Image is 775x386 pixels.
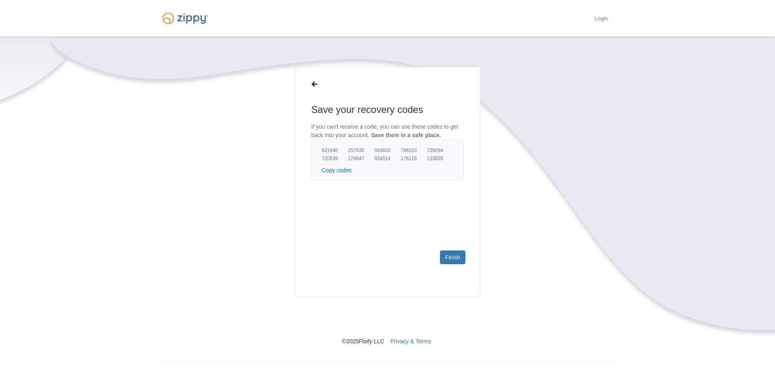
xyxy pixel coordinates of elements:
button: Copy codes [322,166,352,174]
span: 257635 [348,147,374,154]
span: 786233 [401,147,427,154]
p: If you can't receive a code, you can use these codes to get back into your account. [311,123,464,140]
nav: © 2025 Floify LLC [157,297,618,345]
span: 176116 [401,155,427,162]
span: 174647 [348,155,374,162]
img: Logo [157,9,213,28]
h1: Save your recovery codes [311,103,464,116]
span: 729254 [427,147,453,154]
span: 133835 [427,155,453,162]
a: Privacy & Terms [390,338,431,344]
span: 043833 [374,147,400,154]
span: 034514 [374,155,400,162]
span: 720539 [322,155,348,162]
a: Finish [440,250,465,264]
span: 621640 [322,147,348,154]
span: Save them in a safe place. [371,132,441,138]
a: Login [595,15,608,23]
